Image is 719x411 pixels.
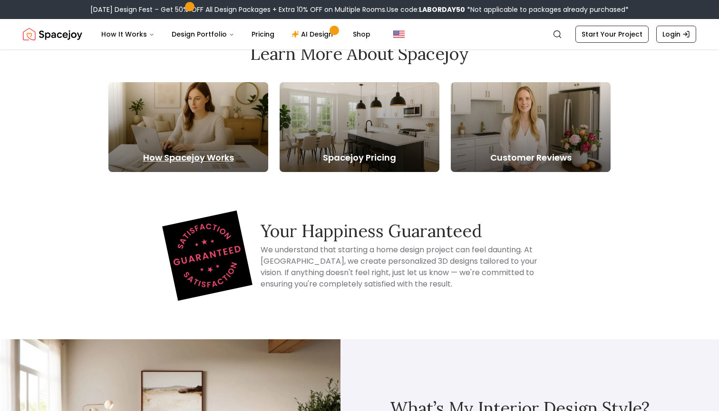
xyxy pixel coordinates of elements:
[94,25,378,44] nav: Main
[345,25,378,44] a: Shop
[284,25,343,44] a: AI Design
[90,5,629,14] div: [DATE] Design Fest – Get 50% OFF All Design Packages + Extra 10% OFF on Multiple Rooms.
[23,25,82,44] a: Spacejoy
[108,82,268,172] a: How Spacejoy Works
[280,151,439,164] h5: Spacejoy Pricing
[393,29,405,40] img: United States
[23,19,696,49] nav: Global
[465,5,629,14] span: *Not applicable to packages already purchased*
[162,210,253,301] img: Spacejoy logo representing our Happiness Guaranteed promise
[261,221,550,240] h3: Your Happiness Guaranteed
[451,82,611,172] a: Customer Reviews
[108,151,268,164] h5: How Spacejoy Works
[108,44,611,63] h2: Learn More About Spacejoy
[451,151,611,164] h5: Customer Reviews
[94,25,162,44] button: How It Works
[23,25,82,44] img: Spacejoy Logo
[575,26,649,43] a: Start Your Project
[387,5,465,14] span: Use code:
[419,5,465,14] b: LABORDAY50
[146,218,573,294] div: Happiness Guarantee Information
[261,244,550,290] h4: We understand that starting a home design project can feel daunting. At [GEOGRAPHIC_DATA], we cre...
[164,25,242,44] button: Design Portfolio
[244,25,282,44] a: Pricing
[280,82,439,172] a: Spacejoy Pricing
[656,26,696,43] a: Login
